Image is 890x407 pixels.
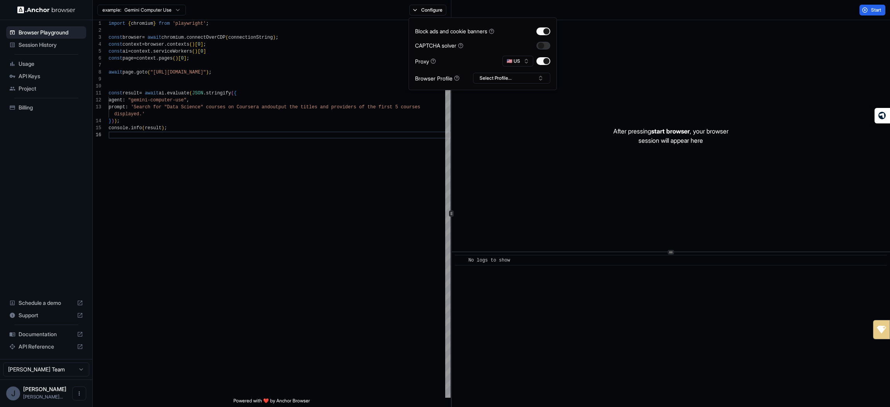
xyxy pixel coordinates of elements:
span: "[URL][DOMAIN_NAME]" [150,70,206,75]
div: Proxy [415,57,436,65]
span: await [109,70,123,75]
span: 0 [201,49,203,54]
button: Open menu [72,386,86,400]
span: result [123,91,139,96]
span: ) [195,49,197,54]
div: 14 [93,118,101,125]
span: const [109,56,123,61]
span: ( [189,42,192,47]
span: await [145,91,159,96]
span: ​ [459,257,463,264]
span: goto [136,70,148,75]
span: "gemini-computer-use" [128,97,186,103]
span: Schedule a demo [19,299,74,307]
span: No logs to show [468,258,510,263]
span: { [234,91,237,96]
span: const [109,42,123,47]
div: API Reference [6,340,86,353]
span: context [131,49,150,54]
span: . [128,125,131,131]
span: Session History [19,41,83,49]
span: ) [273,35,276,40]
div: Documentation [6,328,86,340]
span: ; [206,21,209,26]
span: ( [189,91,192,96]
span: prompt [109,104,125,110]
span: = [139,91,142,96]
span: evaluate [167,91,189,96]
span: chromium [131,21,153,26]
span: ; [164,125,167,131]
div: 9 [93,76,101,83]
span: ( [226,35,228,40]
span: Documentation [19,330,74,338]
span: context [136,56,156,61]
span: ( [173,56,175,61]
span: 'Search for "Data Science" courses on Coursera and [131,104,270,110]
span: . [164,91,167,96]
span: ) [114,118,117,124]
div: Support [6,309,86,321]
div: 5 [93,48,101,55]
span: from [159,21,170,26]
span: : [125,104,128,110]
div: 8 [93,69,101,76]
div: 13 [93,104,101,111]
span: . [156,56,158,61]
div: Usage [6,58,86,70]
span: } [153,21,156,26]
div: 3 [93,34,101,41]
span: output the titles and providers of the first 5 co [270,104,407,110]
div: Schedule a demo [6,297,86,309]
span: [ [178,56,181,61]
div: API Keys [6,70,86,82]
div: Session History [6,39,86,51]
span: . [134,70,136,75]
span: ) [175,56,178,61]
div: 6 [93,55,101,62]
span: page [123,70,134,75]
span: stringify [206,91,231,96]
span: connectionString [228,35,273,40]
span: connectOverCDP [187,35,226,40]
div: 10 [93,83,101,90]
span: ( [142,125,145,131]
span: = [142,42,145,47]
span: chromium [162,35,184,40]
span: ai [123,49,128,54]
span: ) [162,125,164,131]
span: ai [159,91,164,96]
span: = [142,35,145,40]
div: Browser Profile [415,74,459,82]
span: joe@joemahoney.io [23,394,63,400]
span: contexts [167,42,189,47]
span: 0 [197,42,200,47]
span: ) [192,42,195,47]
span: JSON [192,91,203,96]
span: . [150,49,153,54]
span: console [109,125,128,131]
span: Support [19,311,74,319]
div: 16 [93,132,101,139]
span: ; [117,118,120,124]
div: Browser Playground [6,26,86,39]
span: ] [184,56,186,61]
span: start browser [651,127,690,135]
span: . [184,35,186,40]
span: displayed.' [114,111,145,117]
span: Browser Playground [19,29,83,36]
span: : [123,97,125,103]
span: ; [187,56,189,61]
span: API Reference [19,343,74,351]
span: ) [111,118,114,124]
span: ( [192,49,195,54]
span: . [203,91,206,96]
span: Billing [19,104,83,111]
span: Powered with ❤️ by Anchor Browser [233,398,310,407]
span: 'playwright' [173,21,206,26]
span: } [109,118,111,124]
span: { [128,21,131,26]
span: import [109,21,125,26]
span: const [109,91,123,96]
button: Start [859,5,885,15]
